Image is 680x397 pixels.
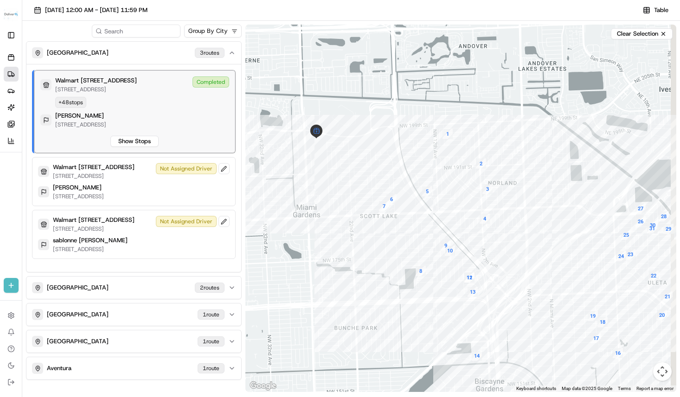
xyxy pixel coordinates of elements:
p: Welcome 👋 [9,37,169,52]
p: [GEOGRAPHIC_DATA] [47,284,109,292]
div: Start new chat [32,88,152,98]
p: [STREET_ADDRESS] [55,86,137,93]
p: [GEOGRAPHIC_DATA] [47,337,109,346]
div: waypoint-job_jEcGqbL4Jyv37YxGTt4YjJ [482,184,493,194]
div: 2 route s [195,283,225,293]
div: We're available if you need us! [32,98,117,105]
p: Walmart [STREET_ADDRESS] [53,216,135,224]
div: 1 route [198,309,225,320]
div: waypoint-job_jEcGqbL4Jyv37YxGTt4YjJ [663,224,674,234]
button: Show Stops [110,136,159,147]
a: Powered byPylon [65,157,112,164]
div: waypoint-job_jEcGqbL4Jyv37YxGTt4YjJ [445,246,455,256]
div: waypoint-job_jEcGqbL4Jyv37YxGTt4YjJ [588,311,598,321]
div: + 48 stops [55,97,86,108]
div: waypoint-job_jEcGqbL4Jyv37YxGTt4YjJ [464,272,475,283]
div: 1 route [198,363,225,373]
div: waypoint-job_jEcGqbL4Jyv37YxGTt4YjJ [441,240,451,251]
a: Open this area in Google Maps (opens a new window) [248,380,278,392]
button: [DATE] 12:00 AM - [DATE] 11:59 PM [30,4,152,17]
button: [GEOGRAPHIC_DATA]3routes [26,42,241,64]
button: Aventura1route [26,357,241,379]
a: 💻API Documentation [75,131,153,147]
p: [GEOGRAPHIC_DATA] [47,49,109,57]
button: Keyboard shortcuts [516,385,556,392]
div: waypoint-job_jEcGqbL4Jyv37YxGTt4YjJ [472,351,482,361]
div: waypoint-job_jEcGqbL4Jyv37YxGTt4YjJ [662,291,673,302]
div: waypoint-job_jEcGqbL4Jyv37YxGTt4YjJ [422,186,432,196]
p: Walmart [STREET_ADDRESS] [55,76,137,85]
div: 1 route [198,336,225,347]
input: Clear [24,60,153,69]
button: [GEOGRAPHIC_DATA]1route [26,330,241,353]
div: waypoint-job_jEcGqbL4Jyv37YxGTt4YjJ [476,158,486,169]
span: Map data ©2025 Google [562,386,612,391]
div: waypoint-job_jEcGqbL4Jyv37YxGTt4YjJ [386,194,397,204]
img: Nash [9,9,28,28]
a: Terms (opens in new tab) [618,386,631,391]
button: Start new chat [158,91,169,102]
div: 📗 [9,135,17,143]
div: waypoint-job_jEcGqbL4Jyv37YxGTt4YjJ [468,287,478,297]
p: [STREET_ADDRESS] [53,193,104,200]
div: waypoint-job_jEcGqbL4Jyv37YxGTt4YjJ [648,220,658,230]
div: waypoint-job_jEcGqbL4Jyv37YxGTt4YjJ [443,129,453,139]
button: Map camera controls [653,362,672,381]
p: [GEOGRAPHIC_DATA] [47,310,109,319]
div: waypoint-job_jEcGqbL4Jyv37YxGTt4YjJ [616,251,626,261]
div: [GEOGRAPHIC_DATA]3routes [26,64,241,272]
span: Pylon [92,157,112,164]
button: Table [639,4,673,17]
img: Google [248,380,278,392]
div: waypoint-job_jEcGqbL4Jyv37YxGTt4YjJ [379,201,389,211]
div: waypoint-job_jEcGqbL4Jyv37YxGTt4YjJ [416,266,426,276]
p: Walmart [STREET_ADDRESS] [53,163,135,171]
div: 💻 [78,135,86,143]
div: waypoint-job_jEcGqbL4Jyv37YxGTt4YjJ [657,310,667,320]
p: [PERSON_NAME] [53,183,102,192]
div: waypoint-job_jEcGqbL4Jyv37YxGTt4YjJ [613,348,623,358]
img: Deliverol [4,8,19,21]
div: waypoint-job_jEcGqbL4Jyv37YxGTt4YjJ [591,333,601,343]
p: [PERSON_NAME] [55,112,104,120]
div: waypoint-job_jEcGqbL4Jyv37YxGTt4YjJ [635,203,646,214]
span: Table [654,6,668,14]
div: waypoint-job_jEcGqbL4Jyv37YxGTt4YjJ [659,211,669,221]
div: waypoint-job_jEcGqbL4Jyv37YxGTt4YjJ [648,271,659,281]
div: pickup-job_jEcGqbL4Jyv37YxGTt4YjJ [309,125,323,139]
span: Group By City [188,27,228,35]
span: [DATE] 12:00 AM - [DATE] 11:59 PM [45,6,148,14]
p: [STREET_ADDRESS] [53,225,135,233]
p: [STREET_ADDRESS] [55,121,106,128]
div: waypoint-job_jEcGqbL4Jyv37YxGTt4YjJ [625,249,635,259]
a: Report a map error [636,386,674,391]
a: 📗Knowledge Base [6,131,75,147]
img: 1736555255976-a54dd68f-1ca7-489b-9aae-adbdc363a1c4 [9,88,26,105]
div: waypoint-job_jEcGqbL4Jyv37YxGTt4YjJ [621,230,631,240]
button: Clear Selection [611,28,673,39]
div: waypoint-job_jEcGqbL4Jyv37YxGTt4YjJ [480,214,490,224]
span: API Documentation [88,134,149,144]
span: Knowledge Base [19,134,71,144]
p: Aventura [47,364,71,372]
button: [GEOGRAPHIC_DATA]2routes [26,277,241,299]
p: [STREET_ADDRESS] [53,246,128,253]
p: [STREET_ADDRESS] [53,172,135,180]
div: waypoint-job_jEcGqbL4Jyv37YxGTt4YjJ [597,317,608,327]
div: waypoint-job_jEcGqbL4Jyv37YxGTt4YjJ [647,223,657,233]
input: Search [92,25,180,38]
div: waypoint-job_jEcGqbL4Jyv37YxGTt4YjJ [635,216,646,227]
div: 3 route s [195,48,225,58]
button: Deliverol [4,4,19,26]
p: sablonne [PERSON_NAME] [53,236,128,245]
button: [GEOGRAPHIC_DATA]1route [26,303,241,326]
